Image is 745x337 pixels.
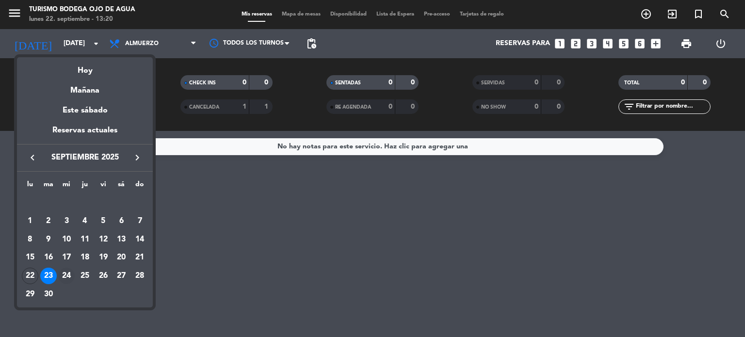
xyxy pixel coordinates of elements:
[95,213,112,229] div: 5
[21,248,39,267] td: 15 de septiembre de 2025
[131,249,148,266] div: 21
[40,286,57,303] div: 30
[131,152,143,163] i: keyboard_arrow_right
[40,268,57,284] div: 23
[22,231,38,248] div: 8
[58,231,75,248] div: 10
[113,249,130,266] div: 20
[113,230,131,249] td: 13 de septiembre de 2025
[77,231,93,248] div: 11
[94,212,113,230] td: 5 de septiembre de 2025
[76,248,94,267] td: 18 de septiembre de 2025
[95,268,112,284] div: 26
[22,268,38,284] div: 22
[57,248,76,267] td: 17 de septiembre de 2025
[95,249,112,266] div: 19
[77,268,93,284] div: 25
[22,249,38,266] div: 15
[130,179,149,194] th: domingo
[129,151,146,164] button: keyboard_arrow_right
[57,179,76,194] th: miércoles
[22,286,38,303] div: 29
[39,285,58,304] td: 30 de septiembre de 2025
[17,77,153,97] div: Mañana
[40,249,57,266] div: 16
[113,212,131,230] td: 6 de septiembre de 2025
[95,231,112,248] div: 12
[21,285,39,304] td: 29 de septiembre de 2025
[27,152,38,163] i: keyboard_arrow_left
[21,212,39,230] td: 1 de septiembre de 2025
[21,230,39,249] td: 8 de septiembre de 2025
[76,179,94,194] th: jueves
[39,267,58,285] td: 23 de septiembre de 2025
[113,268,130,284] div: 27
[131,231,148,248] div: 14
[94,248,113,267] td: 19 de septiembre de 2025
[40,231,57,248] div: 9
[17,57,153,77] div: Hoy
[113,179,131,194] th: sábado
[131,213,148,229] div: 7
[58,213,75,229] div: 3
[113,267,131,285] td: 27 de septiembre de 2025
[94,267,113,285] td: 26 de septiembre de 2025
[58,249,75,266] div: 17
[17,97,153,124] div: Este sábado
[24,151,41,164] button: keyboard_arrow_left
[17,124,153,144] div: Reservas actuales
[21,193,149,212] td: SEP.
[130,230,149,249] td: 14 de septiembre de 2025
[113,231,130,248] div: 13
[94,179,113,194] th: viernes
[131,268,148,284] div: 28
[76,230,94,249] td: 11 de septiembre de 2025
[94,230,113,249] td: 12 de septiembre de 2025
[39,230,58,249] td: 9 de septiembre de 2025
[57,267,76,285] td: 24 de septiembre de 2025
[21,179,39,194] th: lunes
[41,151,129,164] span: septiembre 2025
[130,267,149,285] td: 28 de septiembre de 2025
[21,267,39,285] td: 22 de septiembre de 2025
[57,212,76,230] td: 3 de septiembre de 2025
[58,268,75,284] div: 24
[57,230,76,249] td: 10 de septiembre de 2025
[76,267,94,285] td: 25 de septiembre de 2025
[76,212,94,230] td: 4 de septiembre de 2025
[77,213,93,229] div: 4
[113,213,130,229] div: 6
[40,213,57,229] div: 2
[39,179,58,194] th: martes
[130,212,149,230] td: 7 de septiembre de 2025
[130,248,149,267] td: 21 de septiembre de 2025
[77,249,93,266] div: 18
[39,248,58,267] td: 16 de septiembre de 2025
[113,248,131,267] td: 20 de septiembre de 2025
[39,212,58,230] td: 2 de septiembre de 2025
[22,213,38,229] div: 1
